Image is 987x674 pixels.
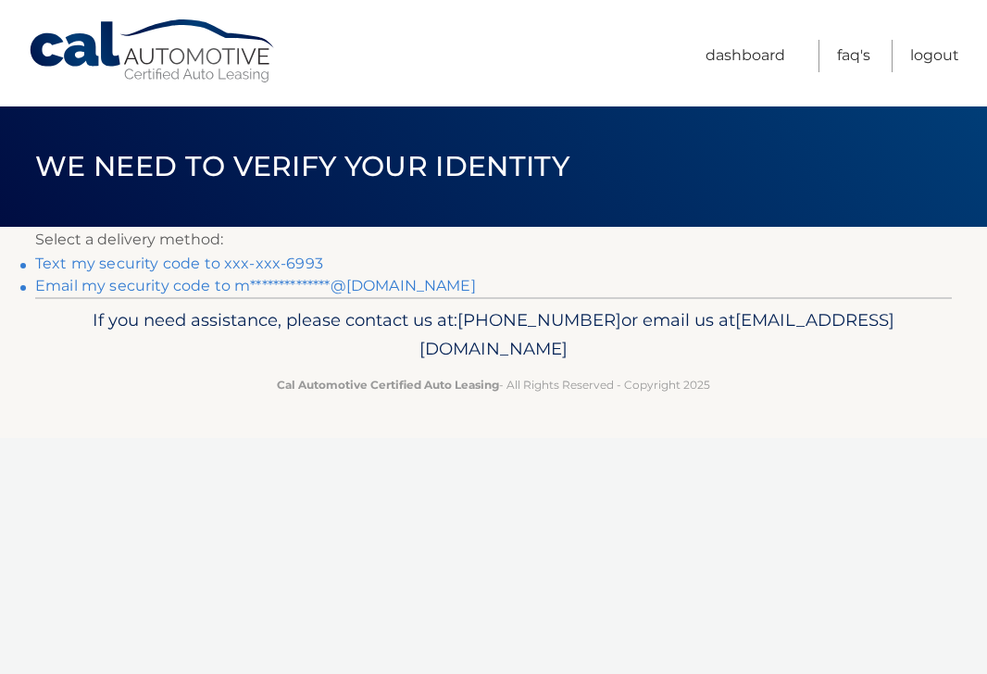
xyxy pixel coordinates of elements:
[457,309,621,331] span: [PHONE_NUMBER]
[706,40,785,72] a: Dashboard
[35,149,569,183] span: We need to verify your identity
[837,40,870,72] a: FAQ's
[35,227,952,253] p: Select a delivery method:
[28,19,278,84] a: Cal Automotive
[277,378,499,392] strong: Cal Automotive Certified Auto Leasing
[35,255,323,272] a: Text my security code to xxx-xxx-6993
[63,306,924,365] p: If you need assistance, please contact us at: or email us at
[63,375,924,394] p: - All Rights Reserved - Copyright 2025
[910,40,959,72] a: Logout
